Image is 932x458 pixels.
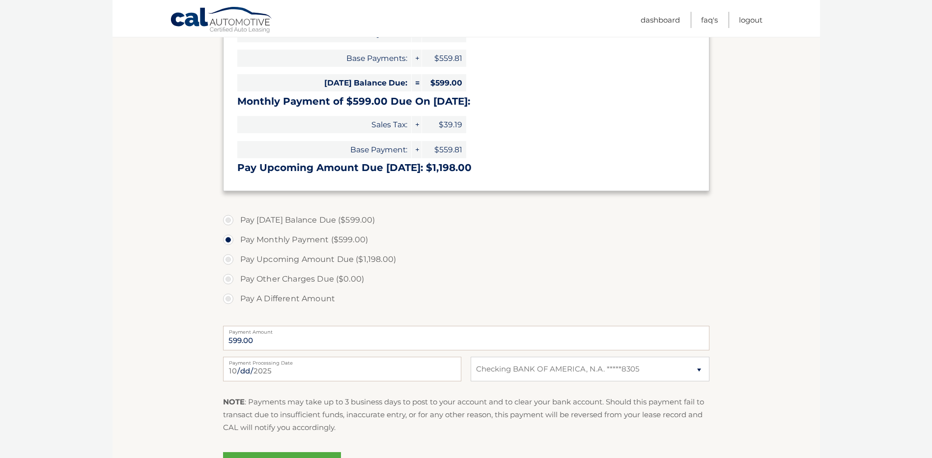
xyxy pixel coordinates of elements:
h3: Pay Upcoming Amount Due [DATE]: $1,198.00 [237,162,695,174]
a: FAQ's [701,12,718,28]
label: Pay [DATE] Balance Due ($599.00) [223,210,709,230]
span: + [412,141,422,158]
a: Cal Automotive [170,6,273,35]
span: = [412,74,422,91]
span: Sales Tax: [237,116,411,133]
input: Payment Date [223,357,461,381]
span: + [412,116,422,133]
span: Base Payment: [237,141,411,158]
label: Pay Upcoming Amount Due ($1,198.00) [223,250,709,269]
a: Dashboard [641,12,680,28]
span: Base Payments: [237,50,411,67]
span: + [412,50,422,67]
input: Payment Amount [223,326,709,350]
span: $39.19 [422,116,466,133]
label: Pay A Different Amount [223,289,709,309]
label: Payment Amount [223,326,709,334]
span: $559.81 [422,50,466,67]
p: : Payments may take up to 3 business days to post to your account and to clear your bank account.... [223,396,709,434]
h3: Monthly Payment of $599.00 Due On [DATE]: [237,95,695,108]
label: Payment Processing Date [223,357,461,365]
label: Pay Other Charges Due ($0.00) [223,269,709,289]
strong: NOTE [223,397,245,406]
span: $559.81 [422,141,466,158]
span: [DATE] Balance Due: [237,74,411,91]
a: Logout [739,12,763,28]
label: Pay Monthly Payment ($599.00) [223,230,709,250]
span: $599.00 [422,74,466,91]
